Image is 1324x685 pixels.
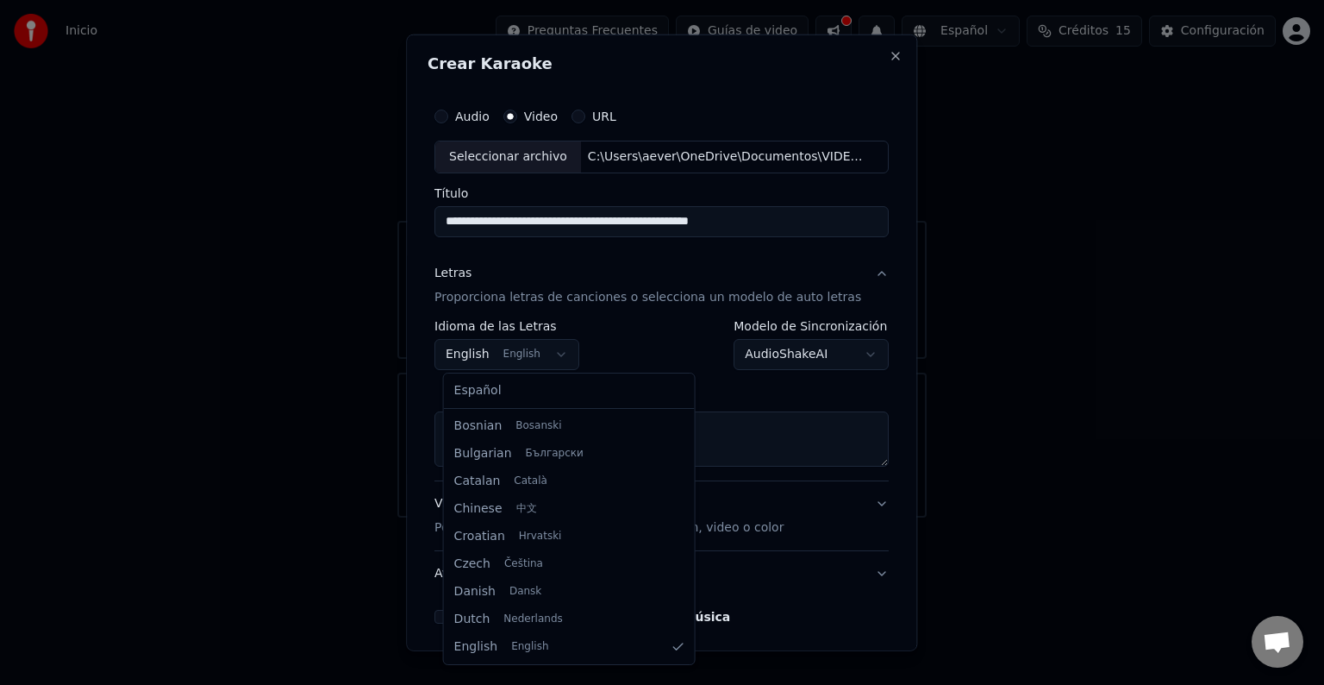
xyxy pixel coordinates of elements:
[504,557,543,571] span: Čeština
[454,418,503,435] span: Bosnian
[454,445,512,462] span: Bulgarian
[454,473,501,490] span: Catalan
[511,640,548,654] span: English
[454,611,490,628] span: Dutch
[454,583,496,600] span: Danish
[454,638,498,656] span: English
[509,585,541,599] span: Dansk
[454,556,490,573] span: Czech
[454,528,505,545] span: Croatian
[514,474,546,488] span: Català
[516,502,537,516] span: 中文
[454,500,503,518] span: Chinese
[519,530,562,544] span: Hrvatski
[515,419,561,433] span: Bosanski
[503,613,562,626] span: Nederlands
[526,447,584,461] span: Български
[454,382,502,399] span: Español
